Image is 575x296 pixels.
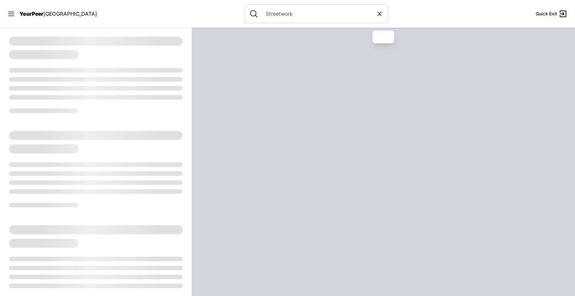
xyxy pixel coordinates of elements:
[19,10,43,17] span: YourPeer
[536,9,568,18] a: Quick Exit
[19,12,97,16] a: YourPeer[GEOGRAPHIC_DATA]
[261,10,376,18] input: Search
[43,10,97,17] span: [GEOGRAPHIC_DATA]
[536,11,557,17] span: Quick Exit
